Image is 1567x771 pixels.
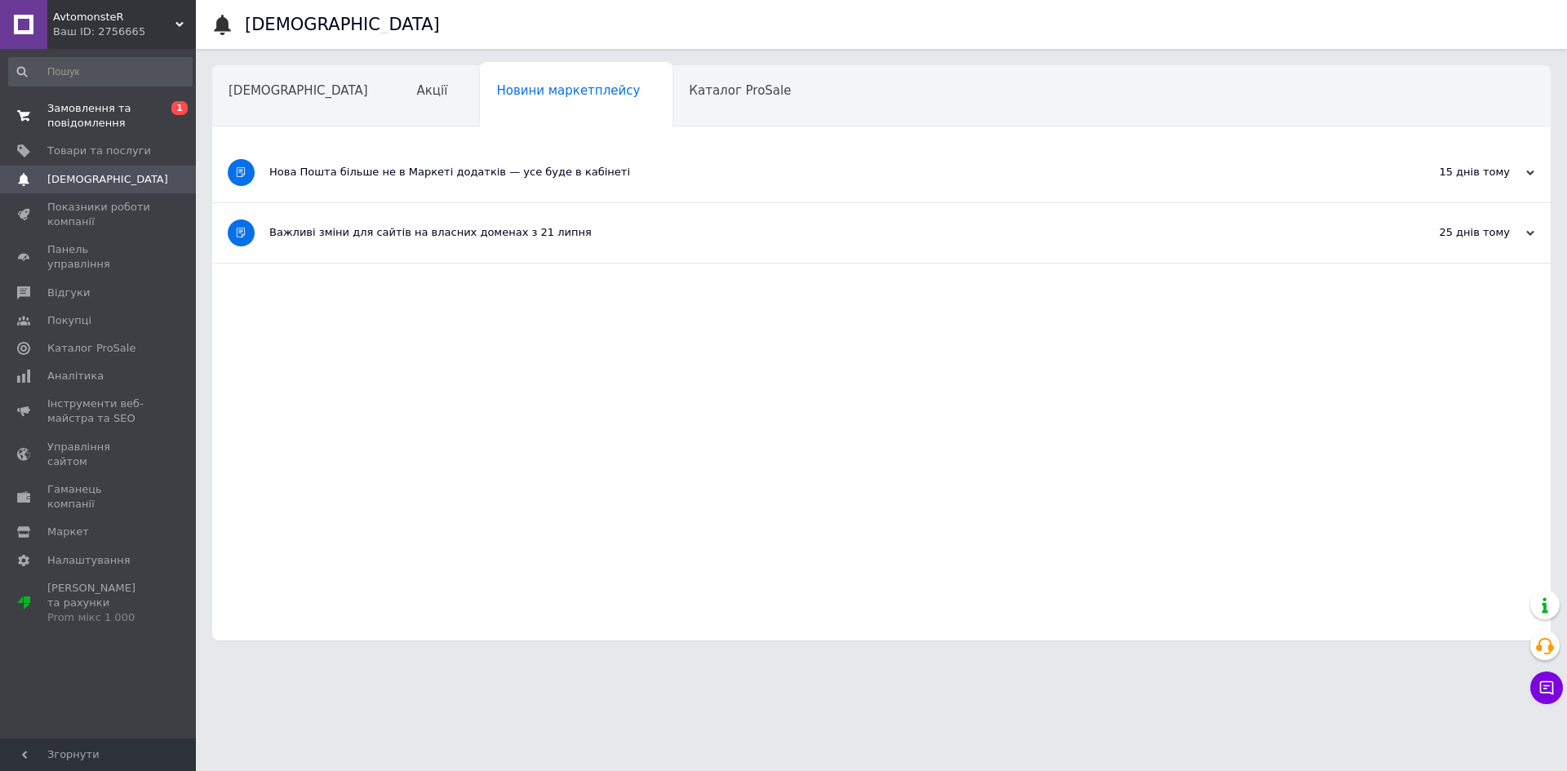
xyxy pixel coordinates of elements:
span: Маркет [47,525,89,539]
div: Важливі зміни для сайтів на власних доменах з 21 липня [269,225,1371,240]
span: Панель управління [47,242,151,272]
input: Пошук [8,57,193,86]
span: Товари та послуги [47,144,151,158]
h1: [DEMOGRAPHIC_DATA] [245,15,440,34]
div: 15 днів тому [1371,165,1534,179]
button: Чат з покупцем [1530,671,1563,704]
span: Налаштування [47,553,131,568]
span: Замовлення та повідомлення [47,101,151,131]
span: Покупці [47,313,91,328]
span: Акції [417,83,448,98]
span: Каталог ProSale [47,341,135,356]
div: Ваш ID: 2756665 [53,24,196,39]
span: Інструменти веб-майстра та SEO [47,397,151,426]
div: 25 днів тому [1371,225,1534,240]
span: [DEMOGRAPHIC_DATA] [47,172,168,187]
span: AvtomonsteR [53,10,175,24]
div: Prom мікс 1 000 [47,610,151,625]
span: [PERSON_NAME] та рахунки [47,581,151,626]
span: Показники роботи компанії [47,200,151,229]
span: Гаманець компанії [47,482,151,512]
span: 1 [171,101,188,115]
span: Каталог ProSale [689,83,791,98]
span: [DEMOGRAPHIC_DATA] [229,83,368,98]
span: Відгуки [47,286,90,300]
span: Управління сайтом [47,440,151,469]
span: Аналітика [47,369,104,383]
div: Нова Пошта більше не в Маркеті додатків — усе буде в кабінеті [269,165,1371,179]
span: Новини маркетплейсу [496,83,640,98]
